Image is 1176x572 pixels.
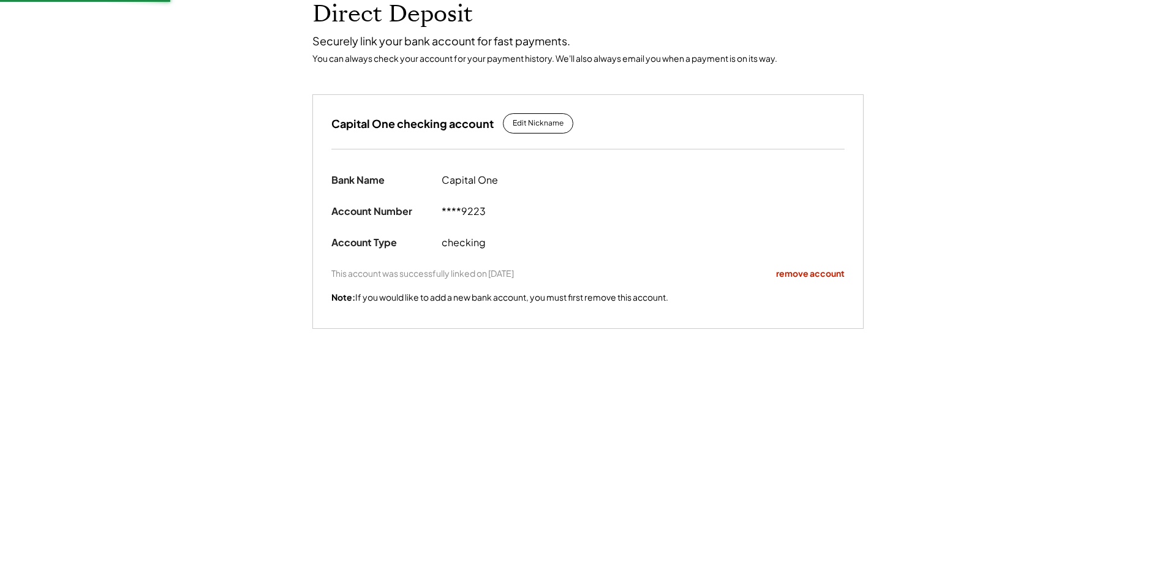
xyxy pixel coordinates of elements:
[312,34,864,48] div: Securely link your bank account for fast payments.
[776,268,845,280] div: remove account
[312,53,864,64] div: You can always check your account for your payment history. We'll also always email you when a pa...
[331,292,355,303] strong: Note:
[331,268,514,279] div: This account was successfully linked on [DATE]
[331,205,442,218] div: Account Number
[331,236,442,249] div: Account Type
[331,174,442,187] div: Bank Name
[442,236,589,249] div: checking
[331,116,494,130] h3: Capital One checking account
[513,118,563,129] div: Edit Nickname
[331,292,668,304] div: If you would like to add a new bank account, you must first remove this account.
[442,174,589,187] div: Capital One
